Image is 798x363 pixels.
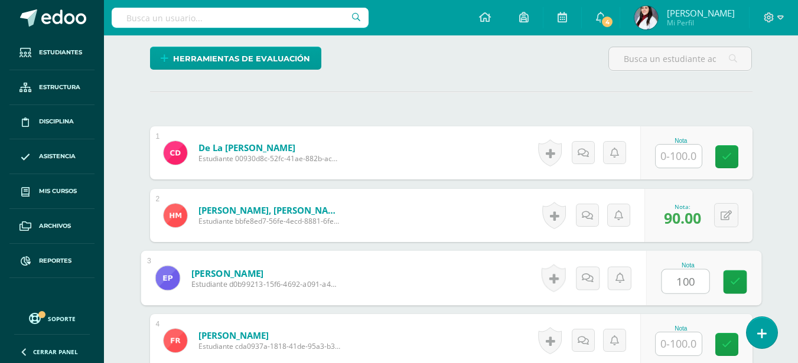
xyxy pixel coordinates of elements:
[39,117,74,126] span: Disciplina
[662,270,709,293] input: 0-100.0
[634,6,658,30] img: afafde42d4535aece34540a006e1cd36.png
[609,47,751,70] input: Busca un estudiante aquí...
[164,204,187,227] img: 532c10ac30c08c44e121cc35f7c712e5.png
[664,208,701,228] span: 90.00
[655,325,707,332] div: Nota
[39,187,77,196] span: Mis cursos
[14,310,90,326] a: Soporte
[173,48,310,70] span: Herramientas de evaluación
[39,48,82,57] span: Estudiantes
[39,152,76,161] span: Asistencia
[9,244,95,279] a: Reportes
[9,174,95,209] a: Mis cursos
[664,202,701,211] div: Nota:
[198,216,340,226] span: Estudiante bbfe8ed7-56fe-4ecd-8881-6fea443f2751
[39,221,71,231] span: Archivos
[39,256,71,266] span: Reportes
[667,7,735,19] span: [PERSON_NAME]
[48,315,76,323] span: Soporte
[9,209,95,244] a: Archivos
[198,204,340,216] a: [PERSON_NAME], [PERSON_NAME]
[656,332,702,355] input: 0-100.0
[112,8,369,28] input: Busca un usuario...
[198,153,340,163] span: Estudiante 00930d8c-52fc-41ae-882b-ac598b543f71
[155,266,180,290] img: 9ed89ba74aa9fe1b6e9aaf6be7741f6c.png
[150,47,321,70] a: Herramientas de evaluación
[198,341,340,351] span: Estudiante cda0937a-1818-41de-95a3-b310a2b0b7e8
[164,141,187,165] img: 9c50a145453ad43a3797b6ff5f0a0c69.png
[198,329,340,341] a: [PERSON_NAME]
[33,348,78,356] span: Cerrar panel
[9,105,95,140] a: Disciplina
[164,329,187,352] img: a03e653df718d702e66eac6645250afe.png
[198,142,340,153] a: De la [PERSON_NAME]
[191,267,337,279] a: [PERSON_NAME]
[667,18,735,28] span: Mi Perfil
[9,70,95,105] a: Estructura
[9,35,95,70] a: Estudiantes
[656,145,702,168] input: 0-100.0
[191,279,337,290] span: Estudiante d0b99213-15f6-4692-a091-a4bd66c2d79e
[661,262,715,269] div: Nota
[655,138,707,144] div: Nota
[39,83,80,92] span: Estructura
[9,139,95,174] a: Asistencia
[601,15,614,28] span: 4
